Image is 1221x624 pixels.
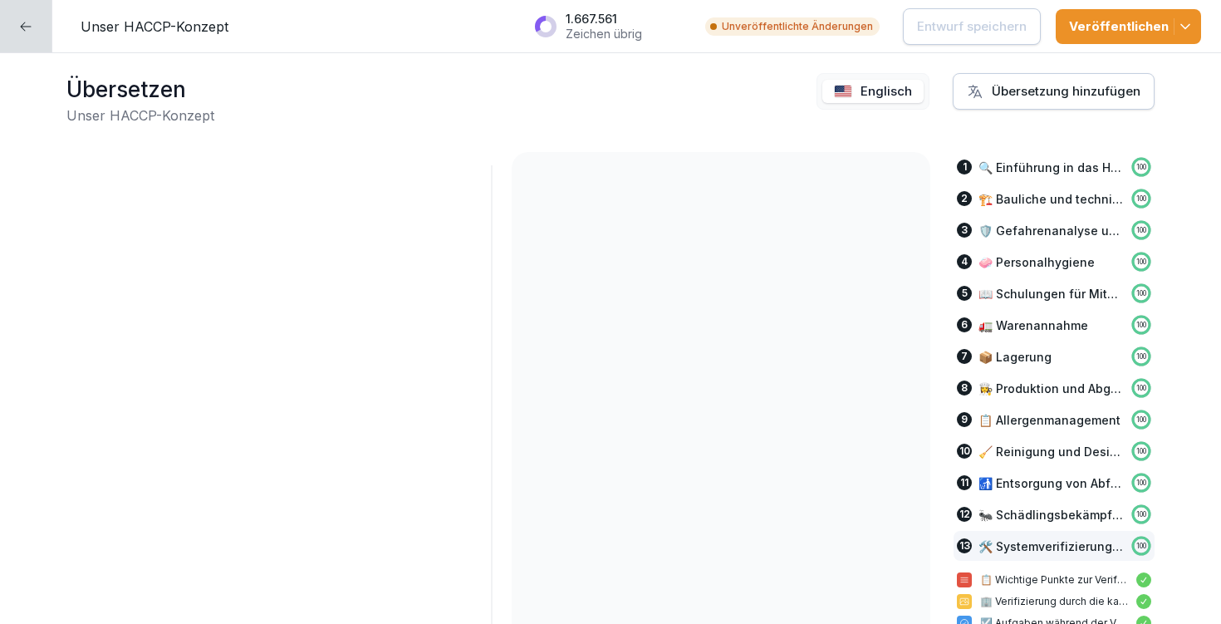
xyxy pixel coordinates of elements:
[1136,162,1146,172] p: 100
[66,106,214,125] h2: Unser HACCP-Konzept
[957,223,972,238] div: 3
[917,17,1027,36] p: Entwurf speichern
[957,254,972,269] div: 4
[957,160,972,174] div: 1
[1056,9,1201,44] button: Veröffentlichen
[834,85,852,98] img: us.svg
[978,317,1088,334] p: 🚛 Warenannahme
[953,73,1155,110] button: Übersetzung hinzufügen
[978,253,1095,271] p: 🧼 Personalhygiene
[1136,288,1146,298] p: 100
[66,73,214,106] h1: Übersetzen
[978,222,1123,239] p: 🛡️ Gefahrenanalyse und CCPs
[1136,541,1146,551] p: 100
[903,8,1041,45] button: Entwurf speichern
[81,17,228,37] p: Unser HACCP-Konzept
[957,349,972,364] div: 7
[957,381,972,396] div: 8
[980,594,1128,609] p: 🏢 Verifizierung durch die katzentempel.zentrale
[957,475,972,490] div: 11
[1136,257,1146,267] p: 100
[1136,225,1146,235] p: 100
[978,348,1052,366] p: 📦 Lagerung
[957,317,972,332] div: 6
[967,82,1140,101] div: Übersetzung hinzufügen
[978,285,1123,302] p: 📖 Schulungen für Mitarbeitende
[957,538,972,553] div: 13
[1136,446,1146,456] p: 100
[1136,194,1146,204] p: 100
[978,159,1123,176] p: 🔍 Einführung in das HACCP-Konzept
[722,19,873,34] p: Unveröffentlichte Änderungen
[978,443,1123,460] p: 🧹 Reinigung und Desinfektion
[1136,320,1146,330] p: 100
[1136,351,1146,361] p: 100
[566,27,642,42] p: Zeichen übrig
[980,572,1128,587] p: 📋 Wichtige Punkte zur Verifizierung des HACCP-Systems
[978,538,1123,555] p: 🛠️ Systemverifizierung und Monitoring
[957,286,972,301] div: 5
[1069,17,1188,36] div: Veröffentlichen
[957,191,972,206] div: 2
[978,411,1120,429] p: 📋 Allergenmanagement
[957,412,972,427] div: 9
[526,5,690,47] button: 1.667.561Zeichen übrig
[957,507,972,522] div: 12
[978,190,1123,208] p: 🏗️ Bauliche und technische Voraussetzungen
[1136,509,1146,519] p: 100
[978,380,1123,397] p: 👩‍🍳 Produktion und Abgabe von Speisen
[566,12,642,27] p: 1.667.561
[957,444,972,459] div: 10
[861,82,912,101] p: Englisch
[1136,415,1146,425] p: 100
[978,506,1123,523] p: 🐜 Schädlingsbekämpfung
[1136,383,1146,393] p: 100
[1136,478,1146,488] p: 100
[978,474,1123,492] p: 🚮 Entsorgung von Abfällen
